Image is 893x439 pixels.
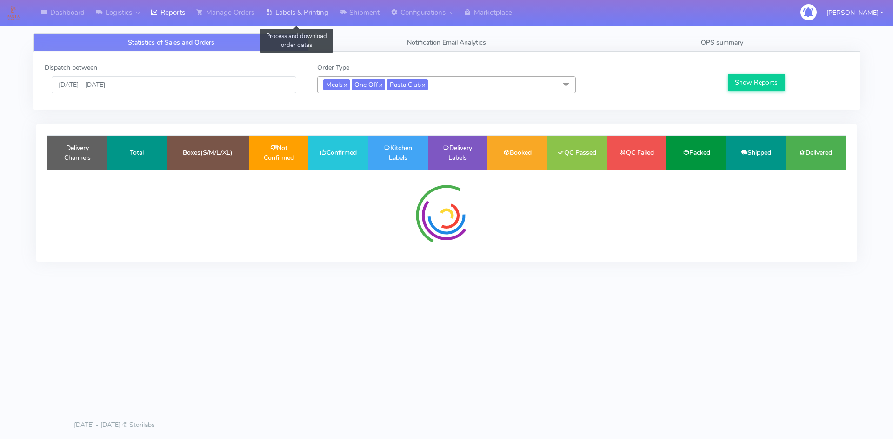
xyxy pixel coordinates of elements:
[317,63,349,72] label: Order Type
[421,79,425,89] a: x
[387,79,428,90] span: Pasta Club
[33,33,860,52] ul: Tabs
[726,136,786,170] td: Shipped
[107,136,167,170] td: Total
[607,136,666,170] td: QC Failed
[666,136,726,170] td: Packed
[368,136,427,170] td: Kitchen Labels
[45,63,97,72] label: Dispatch between
[128,38,214,47] span: Statistics of Sales and Orders
[820,3,890,22] button: [PERSON_NAME]
[47,136,107,170] td: Delivery Channels
[343,79,347,89] a: x
[487,136,547,170] td: Booked
[308,136,368,170] td: Confirmed
[167,136,249,170] td: Boxes(S/M/L/XL)
[378,79,382,89] a: x
[728,74,785,91] button: Show Reports
[547,136,606,170] td: QC Passed
[701,38,743,47] span: OPS summary
[786,136,846,170] td: Delivered
[428,136,487,170] td: Delivery Labels
[352,79,385,90] span: One Off
[323,79,350,90] span: Meals
[52,76,296,93] input: Pick the Daterange
[407,38,486,47] span: Notification Email Analytics
[412,181,481,250] img: spinner-radial.svg
[249,136,308,170] td: Not Confirmed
